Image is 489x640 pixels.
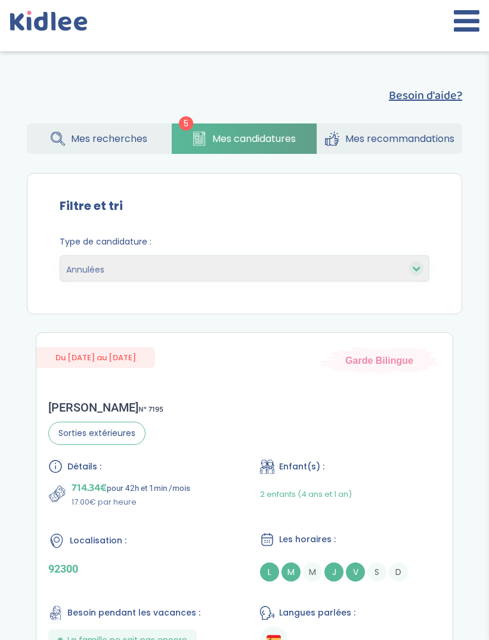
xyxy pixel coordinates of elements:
[345,131,454,146] span: Mes recommandations
[60,197,123,215] label: Filtre et tri
[71,131,147,146] span: Mes recherches
[172,123,316,154] a: Mes candidatures
[70,534,126,547] span: Localisation :
[36,347,155,368] span: Du [DATE] au [DATE]
[346,562,365,582] span: V
[317,123,462,154] a: Mes recommandations
[27,123,171,154] a: Mes recherches
[72,496,190,508] p: 17.00€ par heure
[212,131,296,146] span: Mes candidatures
[279,533,336,546] span: Les horaires :
[48,422,146,445] span: Sorties extérieures
[389,86,462,104] button: Besoin d'aide?
[48,400,163,415] div: [PERSON_NAME]
[48,562,229,575] p: 92300
[260,488,352,500] span: 2 enfants (4 ans et 1 an)
[179,116,193,131] span: 5
[260,562,279,582] span: L
[138,403,163,416] span: N° 7195
[389,562,408,582] span: D
[367,562,386,582] span: S
[279,460,324,473] span: Enfant(s) :
[345,354,413,367] span: Garde Bilingue
[72,480,107,496] span: 714.34€
[279,607,355,619] span: Langues parlées :
[324,562,343,582] span: J
[67,607,200,619] span: Besoin pendant les vacances :
[281,562,301,582] span: M
[303,562,322,582] span: M
[60,236,429,248] span: Type de candidature :
[67,460,101,473] span: Détails :
[72,480,190,496] p: pour 42h et 1min /mois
